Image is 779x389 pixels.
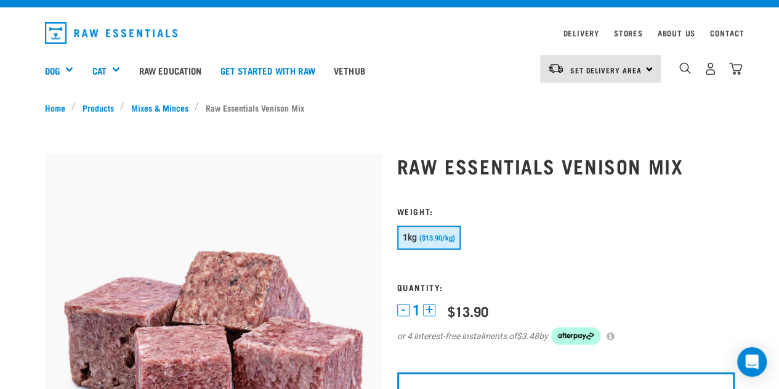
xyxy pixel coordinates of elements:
button: + [423,304,435,316]
span: 1kg [403,232,418,242]
span: 1 [413,304,420,317]
div: or 4 interest-free instalments of by [397,327,735,345]
a: Vethub [325,46,374,95]
img: user.png [704,62,717,75]
a: Delivery [563,31,599,35]
a: Mixes & Minces [124,101,195,114]
a: Dog [45,63,60,78]
h3: Weight: [397,207,735,216]
span: $3.48 [517,330,539,343]
a: About Us [657,31,695,35]
a: Cat [92,63,106,78]
a: Products [76,101,120,114]
a: Raw Education [129,46,211,95]
span: ($13.90/kg) [419,234,455,242]
a: Contact [710,31,745,35]
img: home-icon@2x.png [729,62,742,75]
h1: Raw Essentials Venison Mix [397,155,735,177]
img: van-moving.png [547,63,564,74]
span: Set Delivery Area [570,68,642,72]
div: Open Intercom Messenger [737,347,767,377]
a: Get started with Raw [211,46,325,95]
button: - [397,304,410,316]
a: Home [45,101,72,114]
img: home-icon-1@2x.png [679,62,691,74]
nav: breadcrumbs [45,101,735,114]
img: Raw Essentials Logo [45,22,178,44]
h3: Quantity: [397,282,735,292]
img: Afterpay [551,327,600,345]
nav: dropdown navigation [35,17,745,49]
button: 1kg ($13.90/kg) [397,226,461,250]
div: $13.90 [448,303,488,319]
a: Stores [614,31,643,35]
